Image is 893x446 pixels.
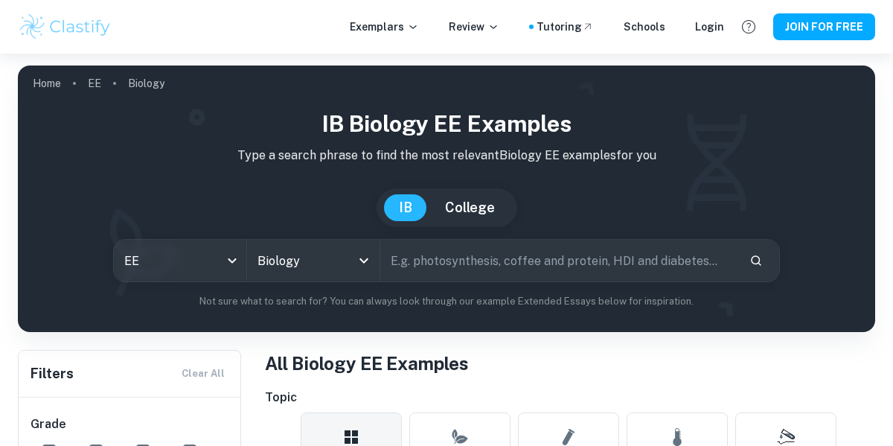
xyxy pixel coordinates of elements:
button: JOIN FOR FREE [773,13,875,40]
button: Help and Feedback [736,14,761,39]
button: College [430,194,510,221]
a: Login [695,19,724,35]
button: Open [353,250,374,271]
img: Clastify logo [18,12,112,42]
p: Type a search phrase to find the most relevant Biology EE examples for you [30,147,863,165]
p: Review [449,19,499,35]
button: IB [384,194,427,221]
h6: Filters [31,363,74,384]
p: Exemplars [350,19,419,35]
a: Schools [624,19,665,35]
input: E.g. photosynthesis, coffee and protein, HDI and diabetes... [380,240,737,281]
a: EE [88,73,101,94]
a: Home [33,73,61,94]
h6: Grade [31,415,230,433]
button: Search [743,248,769,273]
a: Tutoring [537,19,594,35]
h1: IB Biology EE examples [30,107,863,141]
p: Not sure what to search for? You can always look through our example Extended Essays below for in... [30,294,863,309]
div: EE [114,240,246,281]
p: Biology [128,75,164,92]
h1: All Biology EE Examples [265,350,875,377]
img: profile cover [18,66,875,332]
h6: Topic [265,389,875,407]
